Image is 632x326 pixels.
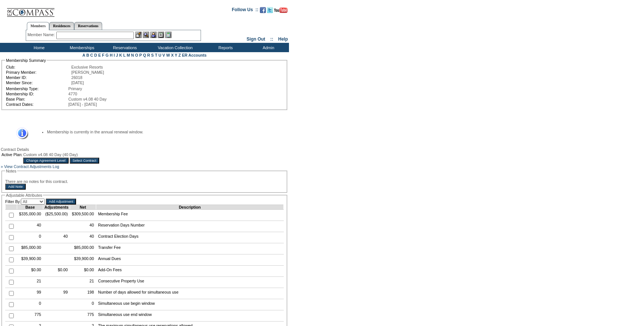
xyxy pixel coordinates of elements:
a: S [151,53,154,57]
li: Membership is currently in the annual renewal window. [47,130,276,134]
a: D [94,53,97,57]
td: Membership Type: [6,86,67,91]
img: Reservations [158,32,164,38]
img: b_calculator.gif [165,32,172,38]
img: Compass Home [6,2,55,17]
td: $0.00 [43,266,70,277]
img: b_edit.gif [135,32,142,38]
a: Subscribe to our YouTube Channel [274,9,287,14]
input: Select Contract [70,158,100,164]
a: C [90,53,93,57]
td: 0 [70,299,96,310]
img: Subscribe to our YouTube Channel [274,7,287,13]
td: Add-On Fees [96,266,283,277]
a: F [102,53,104,57]
img: View [143,32,149,38]
a: B [86,53,89,57]
a: O [135,53,138,57]
span: 4770 [68,92,77,96]
input: Add Adjustment [46,199,76,205]
span: [DATE] [71,80,84,85]
td: Annual Dues [96,254,283,266]
td: Reservations [103,43,145,52]
a: Sign Out [246,37,265,42]
img: Impersonate [150,32,157,38]
td: $309,500.00 [70,210,96,221]
a: ER Accounts [182,53,207,57]
img: Follow us on Twitter [267,7,273,13]
td: Contract Dates: [6,102,67,107]
td: $0.00 [17,266,43,277]
div: Contract Details [1,147,288,152]
td: Primary Member: [6,70,70,75]
legend: Adjustable Attributes [5,193,43,197]
td: 0 [17,299,43,310]
a: Help [278,37,288,42]
td: 21 [17,277,43,288]
td: Membership Fee [96,210,283,221]
span: [DATE] - [DATE] [68,102,97,107]
td: 775 [17,310,43,322]
td: Simultaneous use end window [96,310,283,322]
td: 99 [17,288,43,299]
a: Y [175,53,177,57]
a: Members [27,22,50,30]
td: 775 [70,310,96,322]
a: Become our fan on Facebook [260,9,266,14]
a: J [116,53,118,57]
td: Reservation Days Number [96,221,283,232]
a: I [114,53,115,57]
td: ($25,500.00) [43,210,70,221]
div: Member Name: [28,32,56,38]
a: M [127,53,130,57]
td: Net [70,205,96,210]
td: Contract Election Days [96,232,283,243]
td: 40 [43,232,70,243]
a: R [147,53,150,57]
td: $39,900.00 [70,254,96,266]
td: Transfer Fee [96,243,283,254]
td: Reports [203,43,246,52]
td: 40 [70,232,96,243]
span: Primary [68,86,82,91]
td: Admin [246,43,289,52]
a: G [106,53,109,57]
td: Member Since: [6,80,70,85]
a: T [155,53,157,57]
td: 0 [17,232,43,243]
legend: Membership Summary [5,58,47,63]
td: $85,000.00 [17,243,43,254]
img: Information Message [12,127,28,140]
a: Z [178,53,181,57]
a: X [171,53,174,57]
a: H [110,53,113,57]
span: Custom v4.08 40 Day [68,97,106,101]
input: Add Note [5,184,26,190]
a: U [158,53,161,57]
td: 40 [70,221,96,232]
a: K [119,53,122,57]
span: :: [270,37,273,42]
td: Base [17,205,43,210]
a: » View Contract Adjustments Log [1,164,59,169]
a: Reservations [74,22,102,30]
a: A [82,53,85,57]
td: Filter By: [5,199,45,205]
td: Simultaneous use begin window [96,299,283,310]
legend: Notes [5,169,17,173]
td: Member ID: [6,75,70,80]
td: $0.00 [70,266,96,277]
td: 99 [43,288,70,299]
td: 40 [17,221,43,232]
a: L [123,53,125,57]
span: Exclusive Resorts [71,65,103,69]
td: Adjustments [43,205,70,210]
td: Vacation Collection [145,43,203,52]
span: [PERSON_NAME] [71,70,104,75]
input: Change Agreement Level [23,158,68,164]
a: N [131,53,134,57]
span: There are no notes for this contract. [5,179,68,184]
span: 26018 [71,75,82,80]
td: $335,000.00 [17,210,43,221]
td: Consecutive Property Use [96,277,283,288]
